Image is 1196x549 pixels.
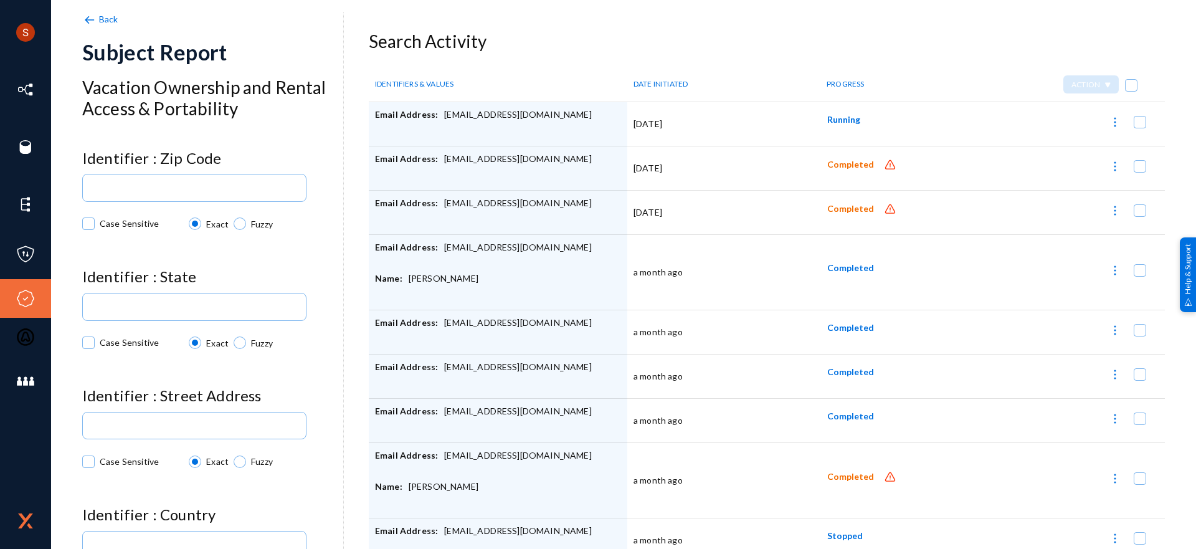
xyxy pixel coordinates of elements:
[817,108,870,131] button: Running
[99,14,118,24] span: Back
[627,191,811,235] td: [DATE]
[82,268,343,286] h4: Identifier : State
[16,80,35,99] img: icon-inventory.svg
[375,109,438,120] span: Email Address:
[375,525,438,536] span: Email Address:
[246,337,273,350] span: Fuzzy
[817,361,884,383] button: Completed
[1109,472,1121,485] img: icon-more.svg
[82,77,343,119] h3: Vacation Ownership and Rental Access & Portability
[375,361,621,392] div: [EMAIL_ADDRESS][DOMAIN_NAME]
[375,481,402,492] span: Name:
[375,242,438,252] span: Email Address:
[1109,204,1121,217] img: icon-more.svg
[246,217,273,231] span: Fuzzy
[1180,237,1196,312] div: Help & Support
[375,449,621,480] div: [EMAIL_ADDRESS][DOMAIN_NAME]
[16,245,35,264] img: icon-policies.svg
[627,146,811,191] td: [DATE]
[627,355,811,399] td: a month ago
[827,472,874,482] span: Completed
[817,153,884,176] button: Completed
[1109,116,1121,128] img: icon-more.svg
[201,217,229,231] span: Exact
[82,13,96,27] img: back-arrow.svg
[375,450,438,461] span: Email Address:
[627,399,811,443] td: a month ago
[375,197,621,228] div: [EMAIL_ADDRESS][DOMAIN_NAME]
[16,289,35,308] img: icon-compliance.svg
[1109,160,1121,173] img: icon-more.svg
[884,203,896,216] img: icon-alert.svg
[375,317,621,348] div: [EMAIL_ADDRESS][DOMAIN_NAME]
[827,411,874,421] span: Completed
[82,506,343,524] h4: Identifier : Country
[627,102,811,146] td: [DATE]
[817,317,884,339] button: Completed
[201,455,229,468] span: Exact
[827,160,874,170] span: Completed
[627,443,811,518] td: a month ago
[1184,298,1192,306] img: help_support.svg
[16,328,35,346] img: icon-oauth.svg
[375,241,621,272] div: [EMAIL_ADDRESS][DOMAIN_NAME]
[627,67,811,102] th: DATE INITIATED
[827,114,860,125] span: Running
[16,23,35,42] img: ACg8ocLCHWB70YVmYJSZIkanuWRMiAOKj9BOxslbKTvretzi-06qRA=s96-c
[1109,413,1121,425] img: icon-more.svg
[817,257,884,279] button: Completed
[375,108,621,140] div: [EMAIL_ADDRESS][DOMAIN_NAME]
[375,153,438,164] span: Email Address:
[1109,264,1121,277] img: icon-more.svg
[375,153,621,184] div: [EMAIL_ADDRESS][DOMAIN_NAME]
[627,235,811,310] td: a month ago
[82,387,343,405] h4: Identifier : Street Address
[827,204,874,214] span: Completed
[375,273,402,284] span: Name:
[375,198,438,208] span: Email Address:
[884,471,896,484] img: icon-alert.svg
[827,366,874,377] span: Completed
[817,525,873,547] button: Stopped
[100,333,159,352] span: Case Sensitive
[82,39,343,65] div: Subject Report
[375,480,621,512] div: [PERSON_NAME]
[375,272,621,303] div: [PERSON_NAME]
[16,138,35,156] img: icon-sources.svg
[884,159,896,171] img: icon-alert.svg
[817,465,884,488] button: Completed
[1109,532,1121,545] img: icon-more.svg
[817,197,884,220] button: Completed
[811,67,966,102] th: PROGRESS
[827,262,874,273] span: Completed
[375,361,438,372] span: Email Address:
[16,372,35,391] img: icon-members.svg
[1109,368,1121,381] img: icon-more.svg
[246,455,273,468] span: Fuzzy
[16,195,35,214] img: icon-elements.svg
[375,405,621,436] div: [EMAIL_ADDRESS][DOMAIN_NAME]
[817,405,884,427] button: Completed
[82,14,121,24] a: Back
[100,214,159,233] span: Case Sensitive
[1109,324,1121,337] img: icon-more.svg
[375,406,438,416] span: Email Address:
[827,322,874,333] span: Completed
[369,31,1165,52] h3: Search Activity
[369,67,627,102] th: IDENTIFIERS & VALUES
[375,317,438,328] span: Email Address:
[201,337,229,350] span: Exact
[82,150,343,168] h4: Identifier : Zip Code
[100,452,159,471] span: Case Sensitive
[627,310,811,355] td: a month ago
[827,530,863,541] span: Stopped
